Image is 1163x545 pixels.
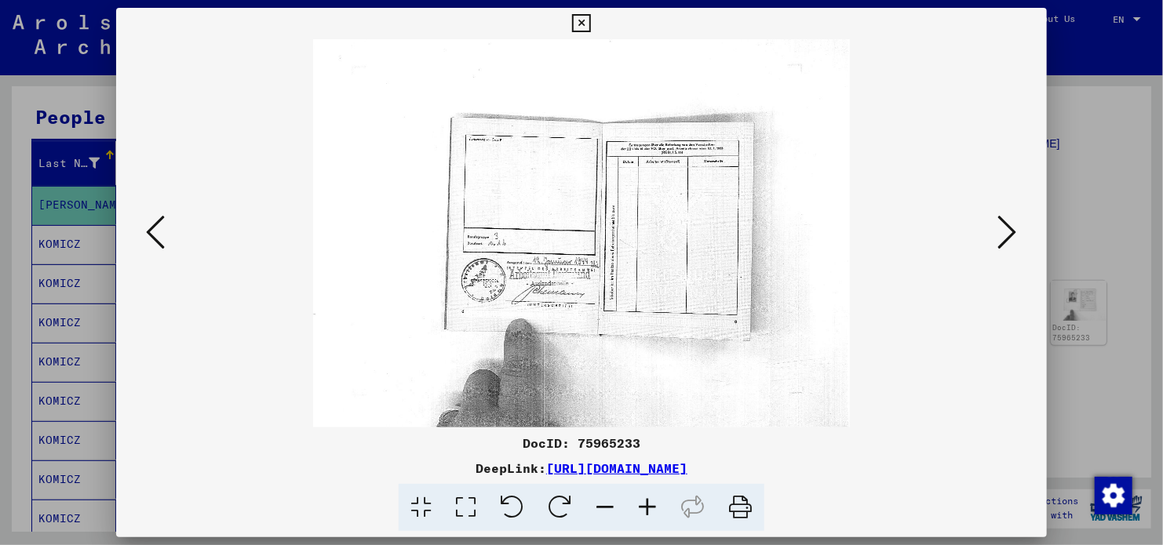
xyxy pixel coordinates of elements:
div: Change consent [1094,476,1132,514]
img: 009.jpg [170,39,993,427]
div: DeepLink: [116,459,1047,478]
div: DocID: 75965233 [116,434,1047,452]
a: [URL][DOMAIN_NAME] [546,460,687,476]
img: Change consent [1095,477,1132,514]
